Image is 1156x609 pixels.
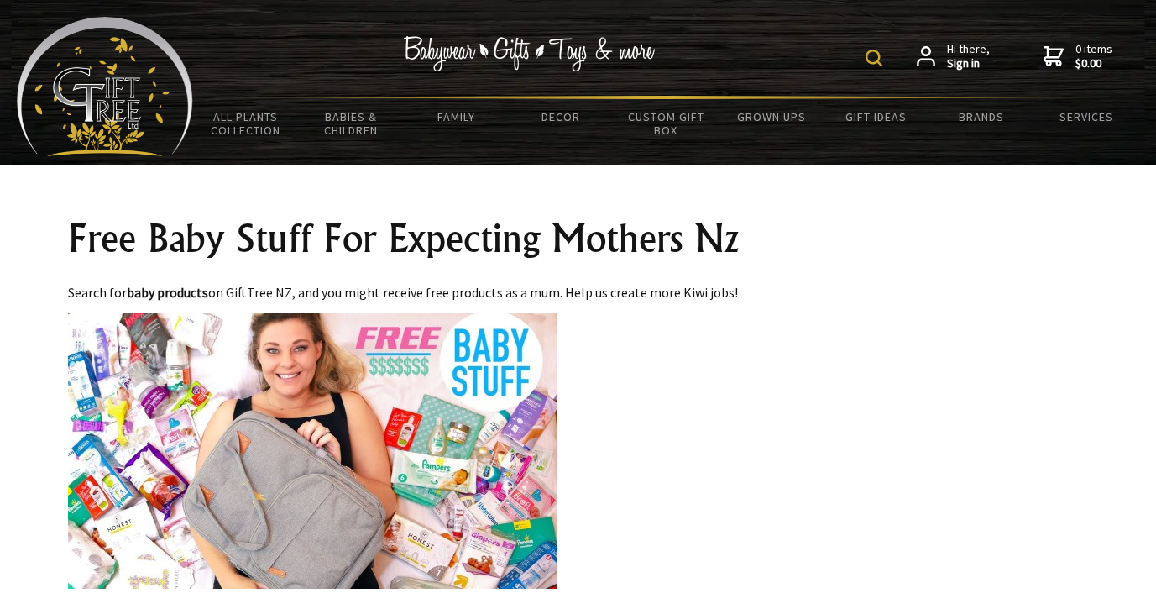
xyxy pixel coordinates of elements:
[719,99,824,134] a: Grown Ups
[17,17,193,156] img: Babyware - Gifts - Toys and more...
[68,282,1089,302] p: Search for on GiftTree NZ, and you might receive free products as a mum. Help us create more Kiwi...
[917,42,990,71] a: Hi there,Sign in
[866,50,882,66] img: product search
[947,56,990,71] strong: Sign in
[193,99,298,148] a: All Plants Collection
[403,99,508,134] a: Family
[298,99,403,148] a: Babies & Children
[1044,42,1112,71] a: 0 items$0.00
[929,99,1034,134] a: Brands
[614,99,719,148] a: Custom Gift Box
[404,36,656,71] img: Babywear - Gifts - Toys & more
[1075,41,1112,71] span: 0 items
[509,99,614,134] a: Decor
[947,42,990,71] span: Hi there,
[1034,99,1139,134] a: Services
[68,218,1089,259] h1: Free Baby Stuff For Expecting Mothers Nz
[1075,56,1112,71] strong: $0.00
[824,99,928,134] a: Gift Ideas
[127,284,208,301] strong: baby products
